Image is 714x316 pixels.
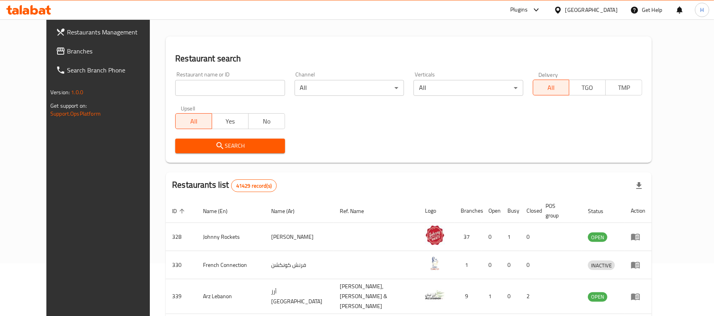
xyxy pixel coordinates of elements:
[536,82,567,93] span: All
[252,116,282,127] span: No
[231,179,277,192] div: Total records count
[340,206,375,216] span: Ref. Name
[631,260,645,270] div: Menu
[175,80,285,96] input: Search for restaurant name or ID..
[520,199,539,223] th: Closed
[588,233,607,242] span: OPEN
[425,285,445,305] img: Arz Lebanon
[569,80,606,95] button: TGO
[425,253,445,273] img: French Connection
[271,206,305,216] span: Name (Ar)
[501,223,520,251] td: 1
[624,199,652,223] th: Action
[546,201,572,220] span: POS group
[50,87,70,97] span: Version:
[50,42,166,61] a: Branches
[166,223,197,251] td: 328
[203,206,238,216] span: Name (En)
[700,6,704,14] span: H
[50,101,87,111] span: Get support on:
[565,6,618,14] div: [GEOGRAPHIC_DATA]
[454,199,482,223] th: Branches
[520,223,539,251] td: 0
[248,113,285,129] button: No
[501,251,520,279] td: 0
[510,5,528,15] div: Plugins
[197,279,265,314] td: Arz Lebanon
[482,279,501,314] td: 1
[197,223,265,251] td: Johnny Rockets
[605,80,642,95] button: TMP
[413,80,523,96] div: All
[67,27,159,37] span: Restaurants Management
[609,82,639,93] span: TMP
[588,206,614,216] span: Status
[454,251,482,279] td: 1
[631,232,645,242] div: Menu
[181,105,195,111] label: Upsell
[482,251,501,279] td: 0
[172,206,187,216] span: ID
[182,141,278,151] span: Search
[533,80,570,95] button: All
[215,116,245,127] span: Yes
[50,109,101,119] a: Support.OpsPlatform
[501,199,520,223] th: Busy
[265,279,334,314] td: أرز [GEOGRAPHIC_DATA]
[197,251,265,279] td: French Connection
[538,72,558,77] label: Delivery
[67,46,159,56] span: Branches
[232,182,276,190] span: 41429 record(s)
[454,223,482,251] td: 37
[588,292,607,301] span: OPEN
[212,113,249,129] button: Yes
[265,223,334,251] td: [PERSON_NAME]
[50,61,166,80] a: Search Branch Phone
[179,116,209,127] span: All
[265,251,334,279] td: فرنش كونكشن
[295,80,404,96] div: All
[520,279,539,314] td: 2
[425,225,445,245] img: Johnny Rockets
[501,279,520,314] td: 0
[175,139,285,153] button: Search
[166,279,197,314] td: 339
[630,176,649,195] div: Export file
[588,261,615,270] span: INACTIVE
[572,82,603,93] span: TGO
[482,199,501,223] th: Open
[71,87,83,97] span: 1.0.0
[67,65,159,75] span: Search Branch Phone
[334,279,419,314] td: [PERSON_NAME],[PERSON_NAME] & [PERSON_NAME]
[482,223,501,251] td: 0
[50,23,166,42] a: Restaurants Management
[166,251,197,279] td: 330
[166,8,244,21] h2: Menu management
[175,113,212,129] button: All
[520,251,539,279] td: 0
[175,53,642,65] h2: Restaurant search
[454,279,482,314] td: 9
[631,292,645,301] div: Menu
[172,179,277,192] h2: Restaurants list
[419,199,454,223] th: Logo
